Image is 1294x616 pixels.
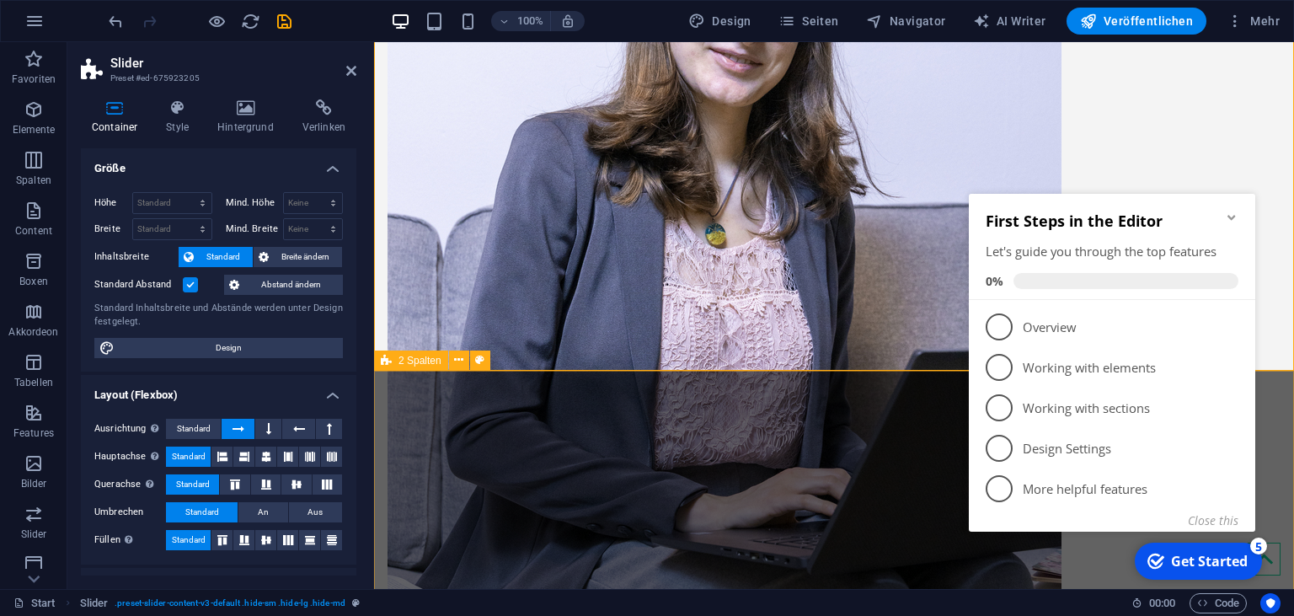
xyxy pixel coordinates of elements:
span: Navigator [866,13,946,29]
span: Design [120,338,338,358]
label: Füllen [94,530,166,550]
button: Design [682,8,758,35]
p: Akkordeon [8,325,58,339]
button: 100% [491,11,551,31]
span: . preset-slider-content-v3-default .hide-sm .hide-lg .hide-md [115,593,345,613]
button: Standard [179,247,253,267]
i: Bei Größenänderung Zoomstufe automatisch an das gewählte Gerät anpassen. [560,13,575,29]
label: Mind. Höhe [226,198,283,207]
label: Breite [94,224,132,233]
h2: First Steps in the Editor [24,35,276,55]
button: Breite ändern [254,247,342,267]
button: Usercentrics [1260,593,1281,613]
p: Favoriten [12,72,56,86]
label: Ausrichtung [94,419,166,439]
span: Klick zum Auswählen. Doppelklick zum Bearbeiten [80,593,109,613]
div: 5 [288,362,305,378]
h6: Session-Zeit [1131,593,1176,613]
p: Content [15,224,52,238]
button: Standard [166,502,238,522]
button: Mehr [1220,8,1286,35]
button: Code [1190,593,1247,613]
label: Inhaltsbreite [94,247,179,267]
button: save [274,11,294,31]
div: Get Started [209,376,286,394]
span: 00 00 [1149,593,1175,613]
span: Veröffentlichen [1080,13,1193,29]
span: Standard [177,419,211,439]
button: Standard [166,419,221,439]
span: Standard [185,502,219,522]
span: Design [688,13,751,29]
i: Dieses Element ist ein anpassbares Preset [352,598,360,608]
h4: Container [81,99,155,135]
span: Seiten [778,13,839,29]
button: Close this [226,336,276,352]
button: undo [105,11,126,31]
li: More helpful features [7,292,293,333]
i: Rückgängig: Text ändern (Strg+Z) [106,12,126,31]
div: Design (Strg+Alt+Y) [682,8,758,35]
p: Tabellen [14,376,53,389]
span: AI Writer [973,13,1046,29]
h2: Slider [110,56,356,71]
button: Seiten [772,8,846,35]
button: Abstand ändern [224,275,343,295]
p: Boxen [19,275,48,288]
span: Aus [307,502,323,522]
h4: Verlinken [291,99,356,135]
p: More helpful features [61,304,263,322]
div: Let's guide you through the top features [24,67,276,84]
p: Features [13,426,54,440]
span: Breite ändern [274,247,337,267]
span: Standard [199,247,248,267]
div: Get Started 5 items remaining, 0% complete [173,367,300,404]
button: Standard [166,447,211,467]
p: Bilder [21,477,47,490]
h4: Layout (Flexbox) [81,375,356,405]
h4: Hintergrund [206,99,291,135]
span: 2 Spalten [398,356,441,366]
label: Umbrechen [94,502,166,522]
h6: 100% [516,11,543,31]
span: 0% [24,97,51,113]
button: Navigator [859,8,953,35]
button: An [238,502,287,522]
i: Save (Ctrl+S) [275,12,294,31]
i: Seite neu laden [241,12,260,31]
button: Standard [166,530,211,550]
button: AI Writer [966,8,1053,35]
h4: Style [155,99,206,135]
button: Klicke hier, um den Vorschau-Modus zu verlassen [206,11,227,31]
p: Working with elements [61,183,263,201]
button: Aus [289,502,342,522]
span: Code [1197,593,1239,613]
button: Standard [166,474,219,495]
button: reload [240,11,260,31]
label: Hauptachse [94,447,166,467]
p: Working with sections [61,223,263,241]
span: Abstand ändern [244,275,338,295]
h3: Preset #ed-675923205 [110,71,323,86]
span: An [258,502,269,522]
span: Mehr [1227,13,1280,29]
span: : [1161,597,1163,609]
nav: breadcrumb [80,593,360,613]
span: Standard [172,530,206,550]
li: Working with elements [7,171,293,212]
h4: Größe [81,148,356,179]
div: Minimize checklist [263,35,276,48]
p: Elemente [13,123,56,137]
h4: Barrierefreiheit [81,568,356,598]
label: Standard Abstand [94,275,183,295]
label: Querachse [94,474,166,495]
button: Veröffentlichen [1067,8,1206,35]
label: Mind. Breite [226,224,283,233]
label: Höhe [94,198,132,207]
p: Design Settings [61,264,263,281]
button: Design [94,338,343,358]
li: Design Settings [7,252,293,292]
li: Working with sections [7,212,293,252]
a: Klick, um Auswahl aufzuheben. Doppelklick öffnet Seitenverwaltung [13,593,56,613]
p: Overview [61,142,263,160]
